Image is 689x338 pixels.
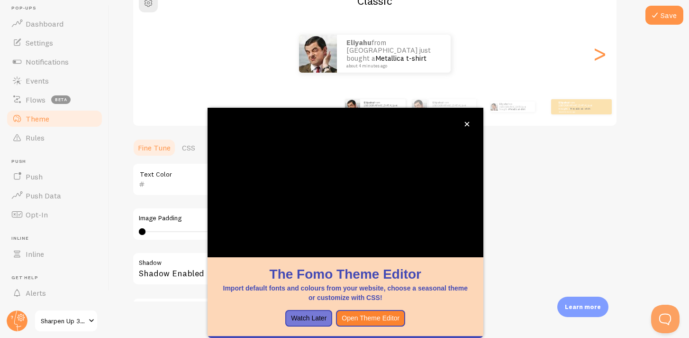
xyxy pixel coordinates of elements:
span: Notifications [26,57,69,66]
img: Fomo [345,99,360,114]
img: Fomo [412,99,427,114]
span: Pop-ups [11,5,103,11]
span: Alerts [26,288,46,298]
button: Save [645,6,683,25]
span: Events [26,76,49,85]
small: about 4 minutes ago [346,64,438,68]
img: Fomo [490,103,498,111]
a: Notifications [6,52,103,71]
div: Shadow Enabled [132,252,417,287]
a: Inline [6,244,103,263]
a: Push [6,167,103,186]
a: Rules [6,128,103,147]
span: Push [26,172,43,181]
strong: Eliyahu [559,101,569,104]
span: Settings [26,38,53,47]
a: Metallica t-shirt [570,107,590,111]
small: about 4 minutes ago [559,111,596,113]
a: Theme [6,109,103,128]
span: Get Help [11,275,103,281]
iframe: Help Scout Beacon - Open [651,305,680,333]
p: from [GEOGRAPHIC_DATA] just bought a [364,101,402,113]
a: Settings [6,33,103,52]
p: from [GEOGRAPHIC_DATA] just bought a [346,39,441,68]
h1: The Fomo Theme Editor [219,265,472,283]
p: from [GEOGRAPHIC_DATA] just bought a [559,101,597,113]
strong: Eliyahu [499,103,508,105]
span: Flows [26,95,45,104]
button: Open Theme Editor [336,310,405,327]
span: Opt-In [26,210,48,219]
a: Events [6,71,103,90]
a: Metallica t-shirt [444,107,464,111]
a: Metallica t-shirt [509,108,525,111]
span: Push Data [26,191,61,200]
a: Opt-In [6,205,103,224]
strong: Eliyahu [433,101,443,104]
p: Import default fonts and colours from your website, choose a seasonal theme or customize with CSS! [219,283,472,302]
a: Metallica t-shirt [375,107,396,111]
span: Inline [26,249,44,259]
button: Watch Later [285,310,332,327]
a: Alerts [6,283,103,302]
a: Metallica t-shirt [375,54,426,63]
strong: Eliyahu [346,38,372,47]
div: Learn more [557,297,608,317]
img: Fomo [299,35,337,73]
span: Inline [11,235,103,242]
button: close, [462,119,472,129]
label: Image Padding [139,214,410,223]
a: CSS [176,138,201,157]
span: Dashboard [26,19,63,28]
a: Push Data [6,186,103,205]
span: Push [11,159,103,165]
p: from [GEOGRAPHIC_DATA] just bought a [433,101,472,113]
a: Dashboard [6,14,103,33]
a: Fine Tune [132,138,176,157]
p: from [GEOGRAPHIC_DATA] just bought a [499,102,531,112]
div: The Fomo Theme EditorImport default fonts and colours from your website, choose a seasonal theme ... [208,108,483,338]
a: Flows beta [6,90,103,109]
span: Rules [26,133,45,142]
strong: Eliyahu [364,101,374,104]
span: beta [51,95,71,104]
div: Next slide [594,19,605,88]
span: Theme [26,114,49,123]
p: Learn more [565,302,601,311]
